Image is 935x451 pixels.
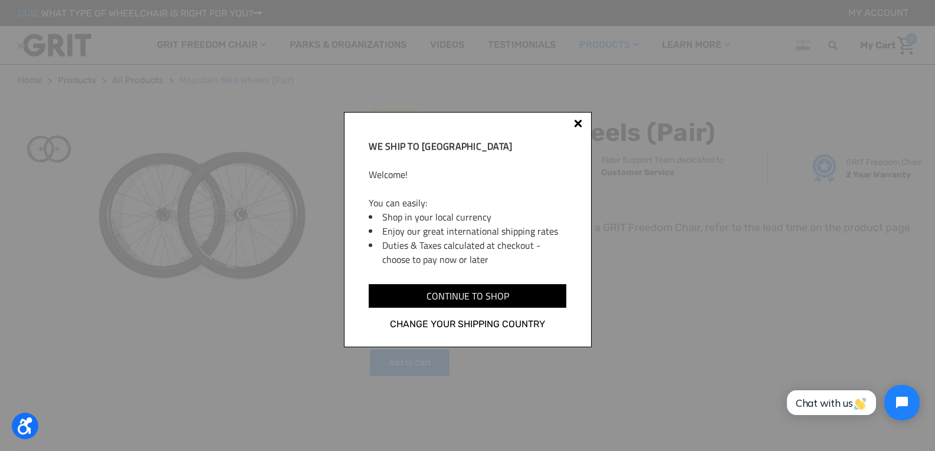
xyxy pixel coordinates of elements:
h2: We ship to [GEOGRAPHIC_DATA] [369,139,566,153]
li: Enjoy our great international shipping rates [382,224,566,238]
li: Shop in your local currency [382,210,566,224]
li: Duties & Taxes calculated at checkout - choose to pay now or later [382,238,566,266]
p: Welcome! [369,167,566,182]
p: You can easily: [369,196,566,210]
a: Change your shipping country [369,317,566,332]
input: Continue to shop [369,284,566,308]
iframe: Tidio Chat [774,375,930,430]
